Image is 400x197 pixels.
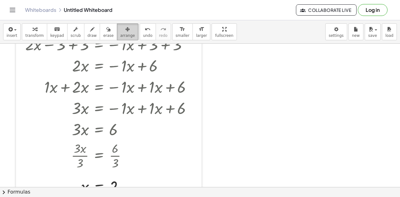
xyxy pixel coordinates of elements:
[325,23,347,40] button: settings
[7,5,17,15] button: Toggle navigation
[382,23,397,40] button: load
[54,26,60,33] i: keyboard
[100,23,117,40] button: erase
[47,23,67,40] button: keyboardkeypad
[156,23,171,40] button: redoredo
[329,33,344,38] span: settings
[22,23,47,40] button: transform
[140,23,156,40] button: undoundo
[296,4,357,16] button: Collaborate Live
[352,33,360,38] span: new
[67,23,84,40] button: scrub
[172,23,193,40] button: format_sizesmaller
[301,7,351,13] span: Collaborate Live
[368,33,377,38] span: save
[120,33,135,38] span: arrange
[145,26,151,33] i: undo
[7,33,17,38] span: insert
[176,33,189,38] span: smaller
[192,23,210,40] button: format_sizelarger
[143,33,152,38] span: undo
[71,33,81,38] span: scrub
[25,33,44,38] span: transform
[159,33,167,38] span: redo
[84,23,100,40] button: draw
[212,23,237,40] button: fullscreen
[198,26,204,33] i: format_size
[87,33,97,38] span: draw
[365,23,381,40] button: save
[25,7,56,13] a: Whiteboards
[196,33,207,38] span: larger
[385,33,393,38] span: load
[160,26,166,33] i: redo
[215,33,233,38] span: fullscreen
[3,23,21,40] button: insert
[50,33,64,38] span: keypad
[358,4,387,16] button: Log in
[103,33,113,38] span: erase
[117,23,138,40] button: arrange
[348,23,363,40] button: new
[179,26,185,33] i: format_size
